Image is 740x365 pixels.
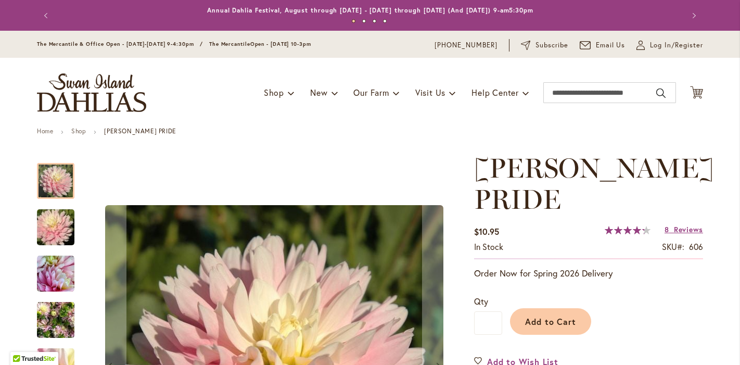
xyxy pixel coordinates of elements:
[37,245,85,292] div: CHILSON'S PRIDE
[310,87,327,98] span: New
[474,226,499,237] span: $10.95
[525,316,577,327] span: Add to Cart
[37,295,74,345] img: CHILSON'S PRIDE
[435,40,497,51] a: [PHONE_NUMBER]
[636,40,703,51] a: Log In/Register
[474,241,503,252] span: In stock
[37,255,74,293] img: CHILSON'S PRIDE
[580,40,626,51] a: Email Us
[250,41,311,47] span: Open - [DATE] 10-3pm
[471,87,519,98] span: Help Center
[521,40,568,51] a: Subscribe
[37,292,85,338] div: CHILSON'S PRIDE
[474,296,488,307] span: Qty
[37,199,85,245] div: CHILSON'S PRIDE
[474,267,703,280] p: Order Now for Spring 2026 Delivery
[37,153,85,199] div: CHILSON'S PRIDE
[665,224,669,234] span: 8
[352,19,355,23] button: 1 of 4
[37,5,58,26] button: Previous
[665,224,703,234] a: 8 Reviews
[37,73,146,112] a: store logo
[510,308,591,335] button: Add to Cart
[689,241,703,253] div: 606
[71,127,86,135] a: Shop
[104,127,176,135] strong: [PERSON_NAME] PRIDE
[383,19,387,23] button: 4 of 4
[18,203,93,253] img: CHILSON'S PRIDE
[682,5,703,26] button: Next
[264,87,284,98] span: Shop
[415,87,445,98] span: Visit Us
[207,6,533,14] a: Annual Dahlia Festival, August through [DATE] - [DATE] through [DATE] (And [DATE]) 9-am5:30pm
[650,40,703,51] span: Log In/Register
[596,40,626,51] span: Email Us
[362,19,366,23] button: 2 of 4
[37,127,53,135] a: Home
[474,241,503,253] div: Availability
[474,152,714,216] span: [PERSON_NAME] PRIDE
[535,40,568,51] span: Subscribe
[605,226,650,234] div: 86%
[662,241,684,252] strong: SKU
[674,224,703,234] span: Reviews
[373,19,376,23] button: 3 of 4
[37,41,250,47] span: The Mercantile & Office Open - [DATE]-[DATE] 9-4:30pm / The Mercantile
[353,87,389,98] span: Our Farm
